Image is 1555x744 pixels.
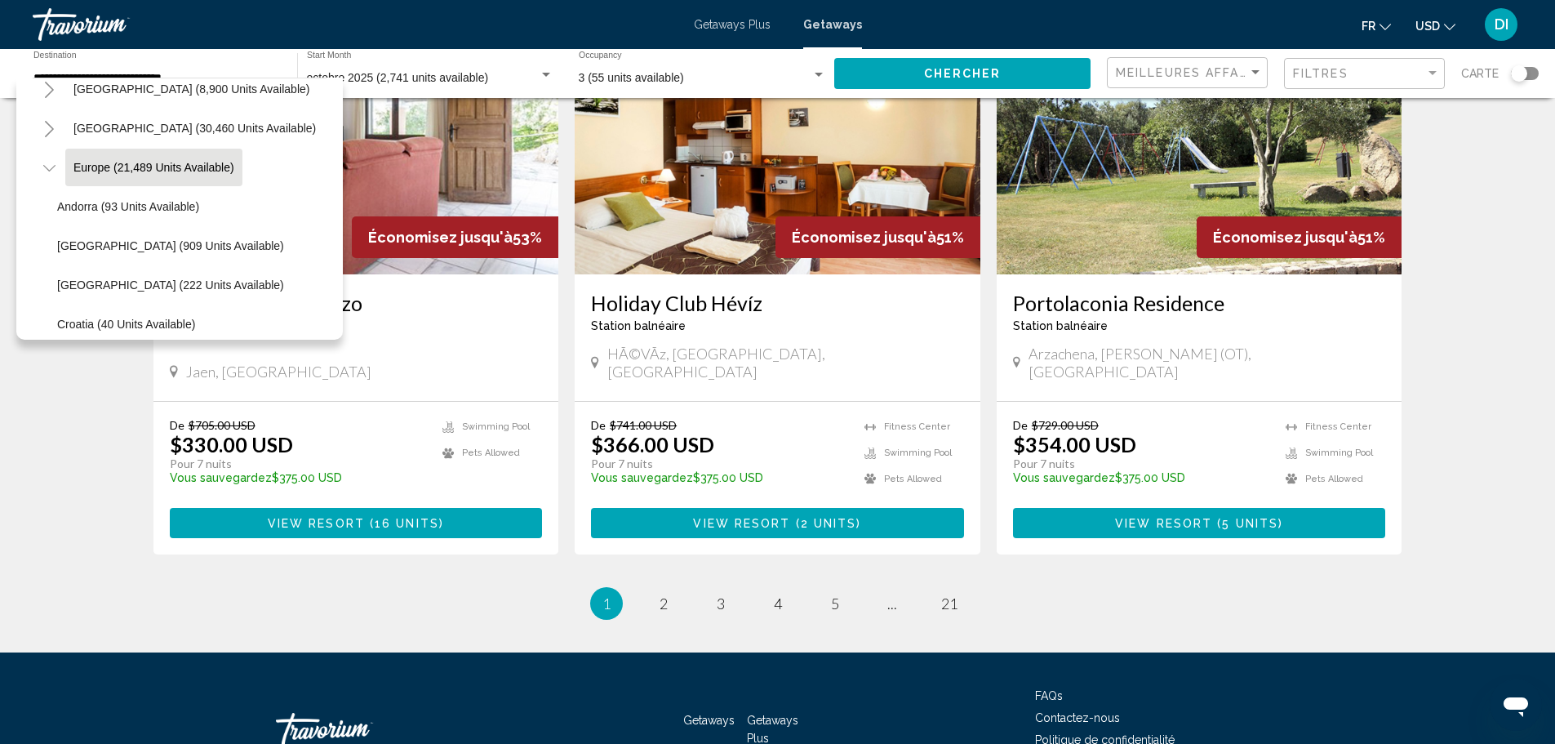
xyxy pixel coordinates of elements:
p: Pour 7 nuits [170,457,427,471]
span: View Resort [268,517,365,530]
p: Pour 7 nuits [1013,457,1270,471]
button: Toggle Europe (21,489 units available) [33,151,65,184]
span: fr [1362,20,1375,33]
button: [GEOGRAPHIC_DATA] (8,900 units available) [65,70,318,108]
span: 3 (55 units available) [579,71,684,84]
span: ( ) [791,517,862,530]
span: Swimming Pool [1305,448,1373,458]
button: User Menu [1480,7,1522,42]
a: Contactez-nous [1035,711,1120,724]
button: [GEOGRAPHIC_DATA] (909 units available) [49,227,292,265]
span: Vous sauvegardez [1013,471,1115,484]
span: ... [887,595,897,613]
span: Carte [1461,62,1499,85]
span: ( ) [1212,517,1283,530]
button: Filter [1284,57,1445,91]
span: Fitness Center [884,421,950,432]
span: [GEOGRAPHIC_DATA] (909 units available) [57,239,284,252]
span: Arzachena, [PERSON_NAME] (OT), [GEOGRAPHIC_DATA] [1029,345,1385,381]
span: ( ) [365,517,444,530]
a: Holiday Club Hévíz [591,291,964,315]
span: De [1013,418,1028,432]
button: View Resort(2 units) [591,508,964,538]
span: Getaways [683,714,735,727]
span: Économisez jusqu'à [368,229,513,246]
p: $354.00 USD [1013,432,1136,457]
span: 5 units [1222,517,1278,530]
span: View Resort [693,517,790,530]
span: [GEOGRAPHIC_DATA] (30,460 units available) [73,122,316,135]
span: 21 [941,595,957,613]
button: [GEOGRAPHIC_DATA] (222 units available) [49,266,292,304]
button: Change language [1362,14,1391,38]
button: View Resort(16 units) [170,508,543,538]
a: Country Club Ibipozo [170,291,543,315]
span: Vous sauvegardez [170,471,272,484]
span: $729.00 USD [1032,418,1099,432]
mat-select: Sort by [1116,66,1263,80]
span: HÃ©vÃ­z, [GEOGRAPHIC_DATA], [GEOGRAPHIC_DATA] [607,345,964,381]
div: 51% [775,216,980,258]
span: 1 [602,595,611,613]
span: Europe (21,489 units available) [73,161,234,174]
span: [GEOGRAPHIC_DATA] (222 units available) [57,278,284,292]
p: $375.00 USD [170,471,427,484]
button: [GEOGRAPHIC_DATA] (30,460 units available) [65,109,324,147]
iframe: Bouton de lancement de la fenêtre de messagerie [1490,679,1542,731]
span: Jaen, [GEOGRAPHIC_DATA] [186,363,371,381]
a: Getaways Plus [694,18,771,31]
span: 3 [717,595,725,613]
button: Andorra (93 units available) [49,188,207,225]
button: Europe (21,489 units available) [65,149,242,186]
a: Portolaconia Residence [1013,291,1386,315]
a: View Resort(5 units) [1013,508,1386,538]
span: Pets Allowed [1305,474,1363,484]
span: 5 [831,595,839,613]
span: 16 units [375,517,439,530]
span: Économisez jusqu'à [792,229,936,246]
span: Chercher [924,68,1002,81]
span: 2 [660,595,668,613]
button: Toggle Caribbean & Atlantic Islands (30,460 units available) [33,112,65,145]
a: Getaways [803,18,862,31]
span: [GEOGRAPHIC_DATA] (8,900 units available) [73,82,309,96]
img: D792I01X.jpg [153,13,559,274]
span: DI [1495,16,1508,33]
span: Économisez jusqu'à [1213,229,1357,246]
ul: Pagination [153,587,1402,620]
span: Station balnéaire [591,319,686,332]
span: USD [1415,20,1440,33]
button: Chercher [834,58,1091,88]
img: 5980I01X.jpg [575,13,980,274]
span: Swimming Pool [462,421,530,432]
p: $366.00 USD [591,432,714,457]
a: FAQs [1035,689,1063,702]
span: Pets Allowed [462,448,520,458]
span: $705.00 USD [189,418,255,432]
a: Travorium [33,8,678,41]
span: De [170,418,184,432]
div: 51% [1197,216,1402,258]
span: 4 [774,595,782,613]
span: Croatia (40 units available) [57,318,195,331]
span: Fitness Center [1305,421,1371,432]
button: Toggle Canada (8,900 units available) [33,73,65,105]
span: Filtres [1293,67,1348,80]
span: Meilleures affaires [1116,66,1270,79]
p: $375.00 USD [591,471,848,484]
span: Pets Allowed [884,474,942,484]
span: Station balnéaire [1013,319,1108,332]
span: Swimming Pool [884,448,952,458]
span: octobre 2025 (2,741 units available) [307,71,489,84]
span: Vous sauvegardez [591,471,693,484]
button: Croatia (40 units available) [49,305,203,343]
span: De [591,418,606,432]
